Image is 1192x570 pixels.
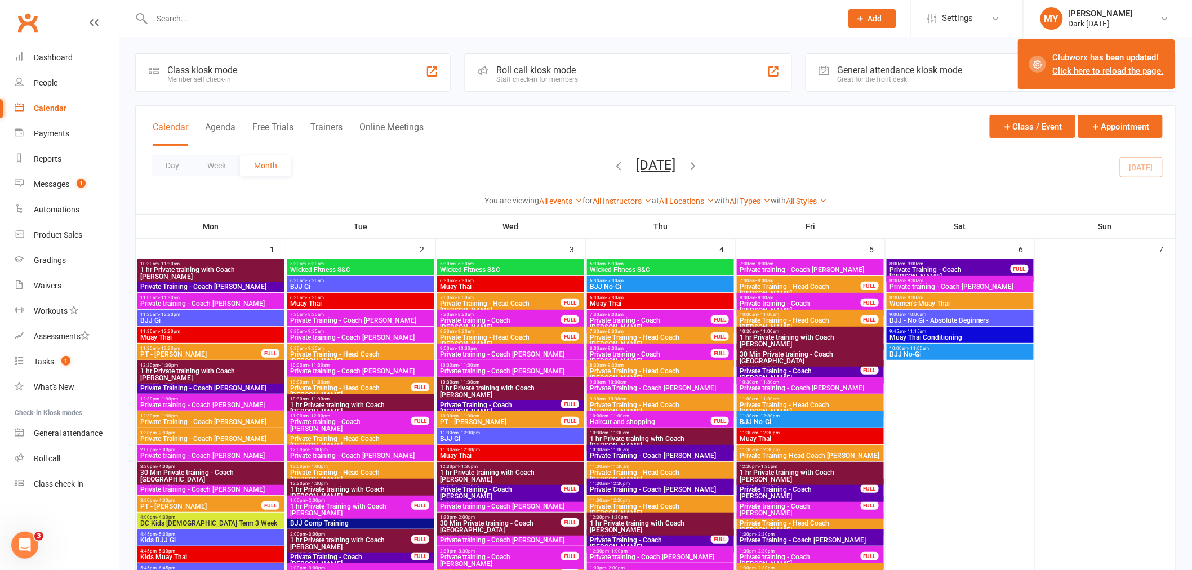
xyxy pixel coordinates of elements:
[140,300,282,307] span: Private training - Coach [PERSON_NAME]
[193,155,240,176] button: Week
[1078,115,1163,138] button: Appointment
[140,413,282,418] span: 12:30pm
[861,366,879,375] div: FULL
[152,155,193,176] button: Day
[889,346,1031,351] span: 10:00am
[439,402,562,415] span: Private Training - Coach [PERSON_NAME]
[34,332,90,341] div: Assessments
[140,351,262,358] span: PT - [PERSON_NAME]
[290,385,412,398] span: Private Training - Head Coach [PERSON_NAME]
[15,45,119,70] a: Dashboard
[167,75,237,83] div: Member self check-in
[905,329,926,334] span: - 11:15am
[439,418,562,425] span: PT - [PERSON_NAME]
[136,215,286,238] th: Mon
[905,312,926,317] span: - 10:00am
[606,312,624,317] span: - 8:00am
[861,315,879,324] div: FULL
[290,368,432,375] span: Private training - Coach [PERSON_NAME]
[436,215,586,238] th: Wed
[306,346,324,351] span: - 9:30am
[157,430,175,435] span: - 2:30pm
[439,334,562,348] span: Private Training - Head Coach [PERSON_NAME]
[869,239,885,258] div: 5
[1019,239,1035,258] div: 6
[586,215,736,238] th: Thu
[15,375,119,400] a: What's New
[755,295,773,300] span: - 8:30am
[739,435,882,442] span: Muay Thai
[15,248,119,273] a: Gradings
[15,222,119,248] a: Product Sales
[589,317,711,331] span: Private training - Coach [PERSON_NAME]
[34,281,61,290] div: Waivers
[659,197,714,206] a: All Locations
[34,479,83,488] div: Class check-in
[34,53,73,62] div: Dashboard
[606,295,624,300] span: - 7:30am
[290,351,432,364] span: Private Training - Head Coach [PERSON_NAME]
[439,278,582,283] span: 6:30am
[15,446,119,471] a: Roll call
[34,129,69,138] div: Payments
[286,215,436,238] th: Tue
[290,402,432,415] span: 1 hr Private training with Coach [PERSON_NAME]
[861,282,879,290] div: FULL
[570,239,585,258] div: 3
[652,196,659,205] strong: at
[889,334,1031,341] span: Muay Thai Conditioning
[159,346,180,351] span: - 12:30pm
[310,122,343,146] button: Trainers
[306,329,324,334] span: - 9:30am
[889,283,1031,290] span: Private training - Coach [PERSON_NAME]
[589,430,732,435] span: 10:30am
[140,363,282,368] span: 12:30pm
[15,324,119,349] a: Assessments
[34,205,79,214] div: Automations
[456,312,474,317] span: - 8:30am
[290,261,432,266] span: 5:30am
[589,334,711,348] span: Private Training - Head Coach [PERSON_NAME]
[1011,265,1029,273] div: FULL
[589,312,711,317] span: 7:30am
[15,96,119,121] a: Calendar
[561,417,579,425] div: FULL
[306,261,324,266] span: - 6:30am
[539,197,582,206] a: All events
[1053,66,1164,76] a: Click here to reload the page.
[411,417,429,425] div: FULL
[290,363,432,368] span: 10:00am
[758,430,780,435] span: - 12:30pm
[439,346,582,351] span: 9:00am
[589,363,732,368] span: 8:30am
[942,6,973,31] span: Settings
[439,430,582,435] span: 11:30am
[140,317,282,324] span: BJJ Gi
[589,266,732,273] span: Wicked Fitness S&C
[589,283,732,290] span: BJJ No-Gi
[34,78,57,87] div: People
[1053,51,1164,78] div: Clubworx has been updated!
[711,315,729,324] div: FULL
[561,299,579,307] div: FULL
[140,435,282,442] span: Private Training - Coach [PERSON_NAME]
[589,464,732,469] span: 11:00am
[739,283,861,297] span: Private Training - Head Coach [PERSON_NAME]
[714,196,730,205] strong: with
[439,261,582,266] span: 5:30am
[34,256,66,265] div: Gradings
[167,65,237,75] div: Class kiosk mode
[15,349,119,375] a: Tasks 1
[758,380,779,385] span: - 11:30am
[140,418,282,425] span: Private Training - Coach [PERSON_NAME]
[589,346,711,351] span: 8:00am
[290,447,432,452] span: 12:00pm
[589,452,732,459] span: Private Training - Coach [PERSON_NAME]
[456,261,474,266] span: - 6:30am
[561,315,579,324] div: FULL
[606,346,624,351] span: - 9:00am
[306,278,324,283] span: - 7:30am
[758,413,780,418] span: - 12:30pm
[889,312,1031,317] span: 9:00am
[309,464,328,469] span: - 1:00pm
